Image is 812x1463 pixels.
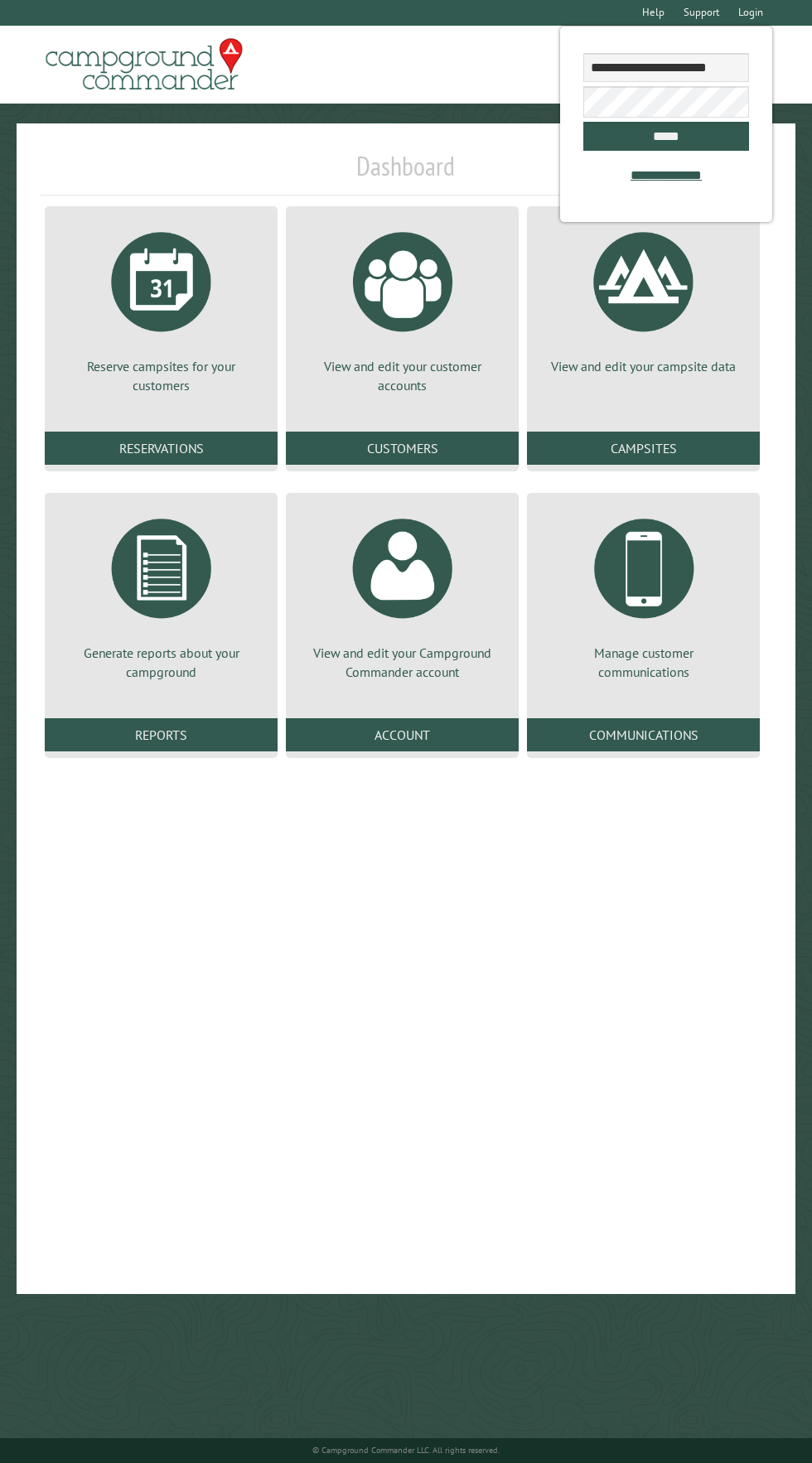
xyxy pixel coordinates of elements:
p: Manage customer communications [547,644,740,681]
a: Campsites [527,432,760,465]
a: Reserve campsites for your customers [65,220,258,394]
a: View and edit your campsite data [547,220,740,375]
p: View and edit your customer accounts [306,357,499,394]
a: View and edit your customer accounts [306,220,499,394]
a: Manage customer communications [547,506,740,681]
h1: Dashboard [41,150,771,196]
a: View and edit your Campground Commander account [306,506,499,681]
small: © Campground Commander LLC. All rights reserved. [312,1445,500,1456]
p: View and edit your Campground Commander account [306,644,499,681]
a: Reservations [45,432,278,465]
a: Generate reports about your campground [65,506,258,681]
a: Reports [45,718,278,751]
p: Generate reports about your campground [65,644,258,681]
img: Campground Commander [41,32,248,97]
a: Communications [527,718,760,751]
a: Account [286,718,519,751]
p: Reserve campsites for your customers [65,357,258,394]
p: View and edit your campsite data [547,357,740,375]
a: Customers [286,432,519,465]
